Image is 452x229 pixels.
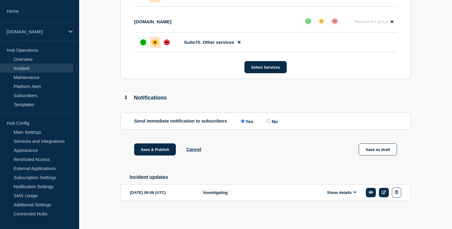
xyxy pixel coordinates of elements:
span: Remove the group [355,19,388,24]
div: affected [152,39,158,45]
input: No [267,119,271,123]
span: Suite70. Other services [184,40,234,45]
button: Save as draft [359,143,397,155]
button: Remove the group [351,16,397,28]
input: Yes [241,119,245,123]
button: affected [316,16,327,27]
button: Save & Publish [134,143,176,155]
label: No [265,118,278,124]
div: down [164,39,170,45]
p: Send immediate notification to subscribers [134,118,227,124]
button: Show details [325,190,358,195]
div: down [332,18,338,24]
div: [DATE] 09:08 (UTC) [130,188,190,198]
button: down [329,16,340,27]
div: Notifications [121,93,167,103]
div: Send immediate notification to subscribers [134,118,397,124]
div: affected [318,18,324,24]
span: 3 [121,93,131,103]
button: Select Services [244,61,286,73]
p: [DOMAIN_NAME] [134,19,171,24]
div: up [140,39,146,45]
button: Cancel [186,147,201,152]
span: Investigating [199,189,231,196]
h2: Incident updates [130,175,411,180]
label: Yes [239,118,253,124]
div: up [305,18,311,24]
button: up [303,16,314,27]
p: [DOMAIN_NAME] [7,29,65,34]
